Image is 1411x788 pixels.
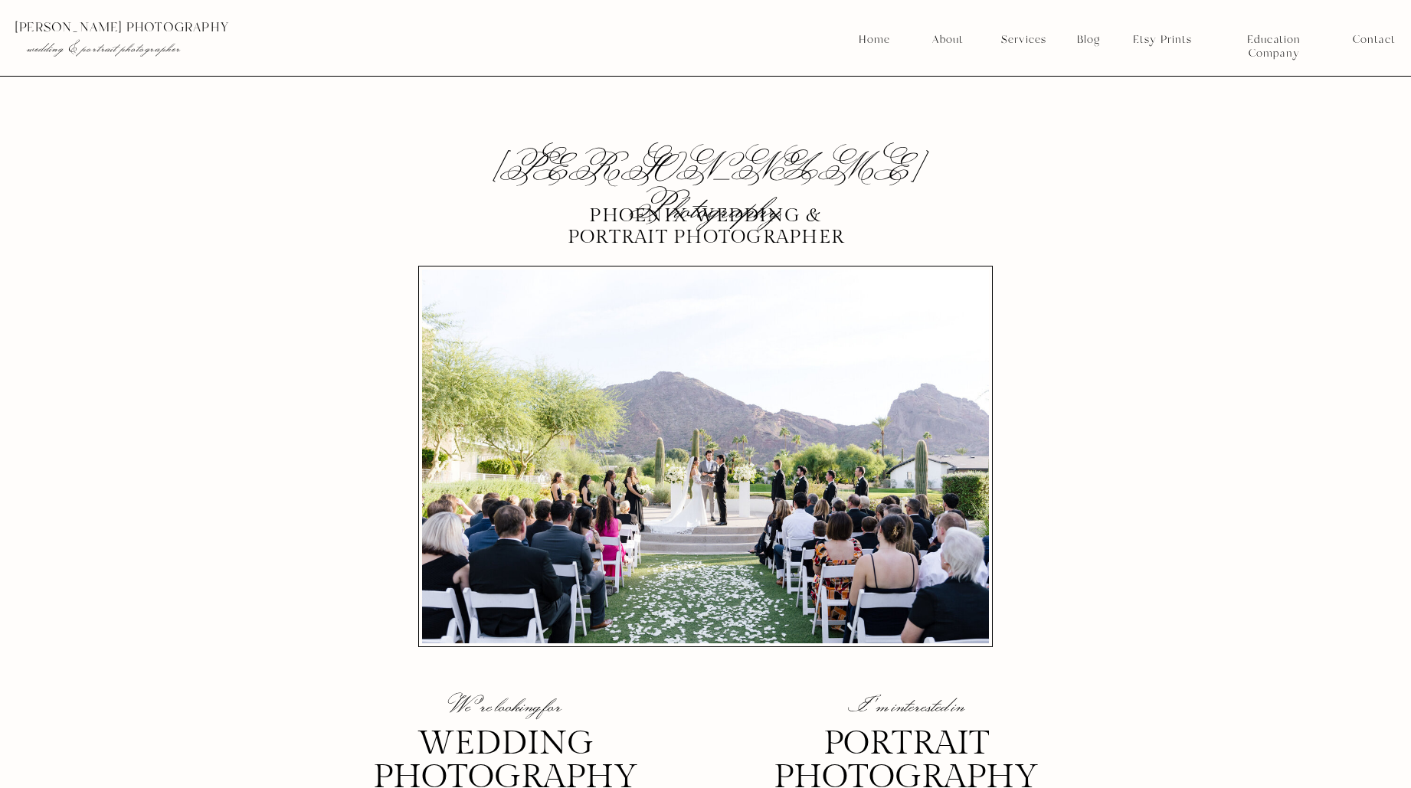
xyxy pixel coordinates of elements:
a: Blog [1072,33,1105,47]
h2: [PERSON_NAME] Photography [447,151,964,188]
a: Etsy Prints [1127,33,1197,47]
a: About [928,33,967,47]
h3: portrait photography [768,727,1045,786]
p: [PERSON_NAME] photography [15,21,466,34]
p: wedding & portrait photographer [27,41,434,56]
a: Home [858,33,891,47]
p: We're looking for [421,695,591,717]
p: I'm interested in [821,695,992,717]
a: Services [995,33,1052,47]
a: Contact [1353,33,1395,47]
p: Phoenix Wedding & portrait photographer [560,205,852,247]
h3: wedding photography [367,727,644,786]
a: Education Company [1221,33,1327,47]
